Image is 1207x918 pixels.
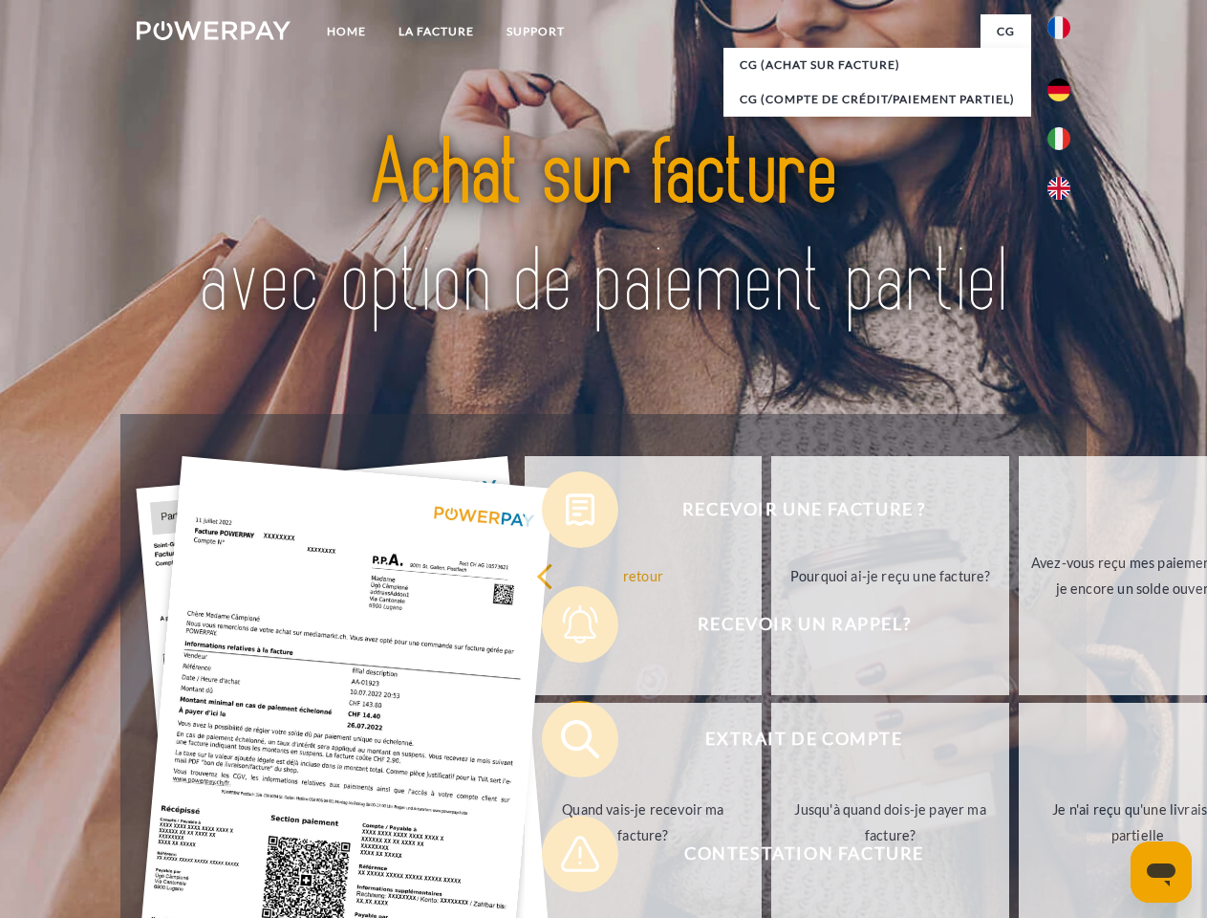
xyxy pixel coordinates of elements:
div: retour [536,562,751,588]
img: fr [1047,16,1070,39]
a: LA FACTURE [382,14,490,49]
div: Jusqu'à quand dois-je payer ma facture? [783,797,998,848]
img: logo-powerpay-white.svg [137,21,291,40]
div: Pourquoi ai-je reçu une facture? [783,562,998,588]
img: de [1047,78,1070,101]
img: title-powerpay_fr.svg [183,92,1024,366]
a: CG (Compte de crédit/paiement partiel) [723,82,1031,117]
div: Quand vais-je recevoir ma facture? [536,797,751,848]
img: en [1047,177,1070,200]
a: CG (achat sur facture) [723,48,1031,82]
a: Support [490,14,581,49]
a: Home [311,14,382,49]
iframe: Bouton de lancement de la fenêtre de messagerie [1131,841,1192,903]
img: it [1047,127,1070,150]
a: CG [981,14,1031,49]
